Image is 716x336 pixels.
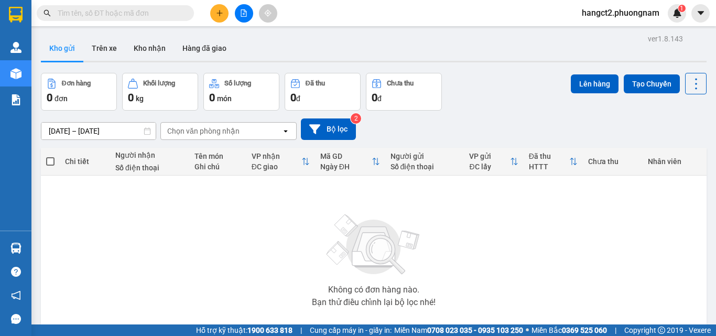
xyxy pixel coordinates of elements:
[394,324,523,336] span: Miền Nam
[658,327,665,334] span: copyright
[281,127,290,135] svg: open
[10,243,21,254] img: warehouse-icon
[377,94,382,103] span: đ
[47,91,52,104] span: 0
[648,33,683,45] div: ver 1.8.143
[115,151,184,159] div: Người nhận
[216,9,223,17] span: plus
[300,324,302,336] span: |
[194,162,241,171] div: Ghi chú
[678,5,686,12] sup: 1
[310,324,392,336] span: Cung cấp máy in - giấy in:
[366,73,442,111] button: Chưa thu0đ
[264,9,272,17] span: aim
[83,36,125,61] button: Trên xe
[351,113,361,124] sup: 2
[143,80,175,87] div: Khối lượng
[285,73,361,111] button: Đã thu0đ
[259,4,277,23] button: aim
[390,162,459,171] div: Số điện thoại
[328,286,419,294] div: Không có đơn hàng nào.
[11,290,21,300] span: notification
[224,80,251,87] div: Số lượng
[41,36,83,61] button: Kho gửi
[128,91,134,104] span: 0
[174,36,235,61] button: Hàng đã giao
[10,42,21,53] img: warehouse-icon
[290,91,296,104] span: 0
[320,152,372,160] div: Mã GD
[672,8,682,18] img: icon-new-feature
[390,152,459,160] div: Người gửi
[55,94,68,103] span: đơn
[209,91,215,104] span: 0
[469,162,509,171] div: ĐC lấy
[252,162,301,171] div: ĐC giao
[11,267,21,277] span: question-circle
[247,326,292,334] strong: 1900 633 818
[680,5,684,12] span: 1
[115,164,184,172] div: Số điện thoại
[372,91,377,104] span: 0
[531,324,607,336] span: Miền Bắc
[10,94,21,105] img: solution-icon
[125,36,174,61] button: Kho nhận
[122,73,198,111] button: Khối lượng0kg
[10,68,21,79] img: warehouse-icon
[320,162,372,171] div: Ngày ĐH
[203,73,279,111] button: Số lượng0món
[41,123,156,139] input: Select a date range.
[691,4,710,23] button: caret-down
[58,7,181,19] input: Tìm tên, số ĐT hoặc mã đơn
[526,328,529,332] span: ⚪️
[65,157,105,166] div: Chi tiết
[136,94,144,103] span: kg
[648,157,701,166] div: Nhân viên
[529,152,570,160] div: Đã thu
[469,152,509,160] div: VP gửi
[464,148,523,176] th: Toggle SortBy
[387,80,414,87] div: Chưa thu
[321,208,426,281] img: svg+xml;base64,PHN2ZyBjbGFzcz0ibGlzdC1wbHVnX19zdmciIHhtbG5zPSJodHRwOi8vd3d3LnczLm9yZy8yMDAwL3N2Zy...
[196,324,292,336] span: Hỗ trợ kỹ thuật:
[573,6,668,19] span: hangct2.phuongnam
[306,80,325,87] div: Đã thu
[529,162,570,171] div: HTTT
[62,80,91,87] div: Đơn hàng
[624,74,680,93] button: Tạo Chuyến
[315,148,385,176] th: Toggle SortBy
[301,118,356,140] button: Bộ lọc
[44,9,51,17] span: search
[615,324,616,336] span: |
[210,4,229,23] button: plus
[240,9,247,17] span: file-add
[246,148,315,176] th: Toggle SortBy
[312,298,436,307] div: Bạn thử điều chỉnh lại bộ lọc nhé!
[235,4,253,23] button: file-add
[524,148,583,176] th: Toggle SortBy
[696,8,706,18] span: caret-down
[571,74,619,93] button: Lên hàng
[427,326,523,334] strong: 0708 023 035 - 0935 103 250
[252,152,301,160] div: VP nhận
[41,73,117,111] button: Đơn hàng0đơn
[11,314,21,324] span: message
[194,152,241,160] div: Tên món
[217,94,232,103] span: món
[167,126,240,136] div: Chọn văn phòng nhận
[9,7,23,23] img: logo-vxr
[562,326,607,334] strong: 0369 525 060
[588,157,637,166] div: Chưa thu
[296,94,300,103] span: đ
